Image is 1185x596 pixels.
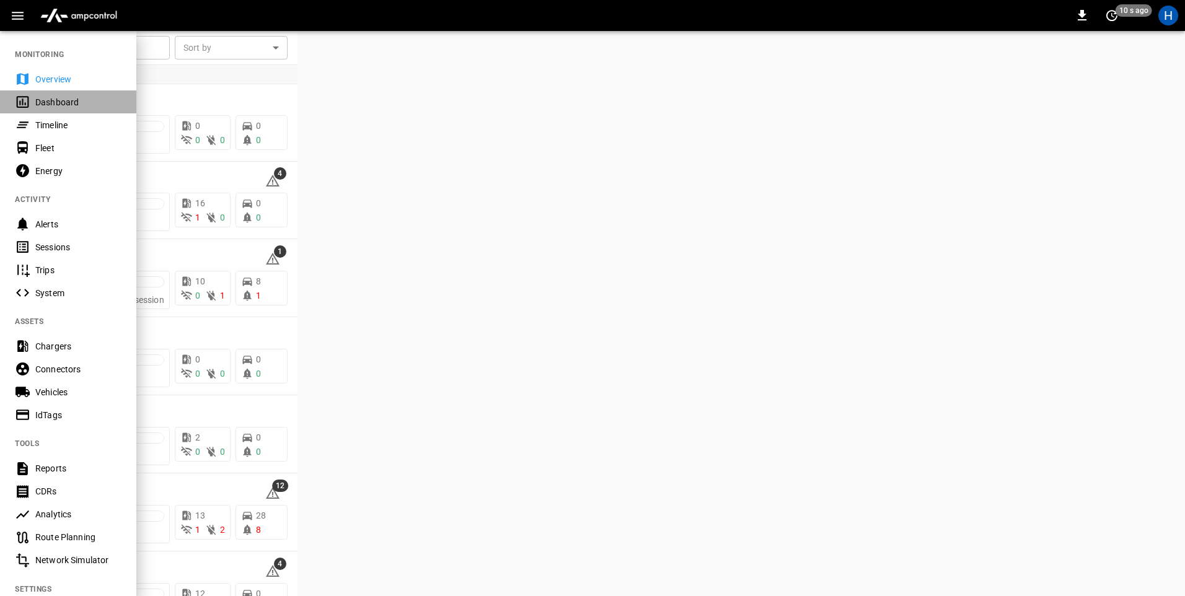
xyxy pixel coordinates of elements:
[35,386,121,398] div: Vehicles
[1158,6,1178,25] div: profile-icon
[35,241,121,253] div: Sessions
[1102,6,1122,25] button: set refresh interval
[35,119,121,131] div: Timeline
[35,409,121,421] div: IdTags
[35,96,121,108] div: Dashboard
[35,462,121,475] div: Reports
[35,4,122,27] img: ampcontrol.io logo
[35,287,121,299] div: System
[1116,4,1152,17] span: 10 s ago
[35,485,121,497] div: CDRs
[35,554,121,566] div: Network Simulator
[35,142,121,154] div: Fleet
[35,165,121,177] div: Energy
[35,340,121,353] div: Chargers
[35,363,121,375] div: Connectors
[35,508,121,520] div: Analytics
[35,264,121,276] div: Trips
[35,218,121,230] div: Alerts
[35,73,121,85] div: Overview
[35,531,121,543] div: Route Planning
